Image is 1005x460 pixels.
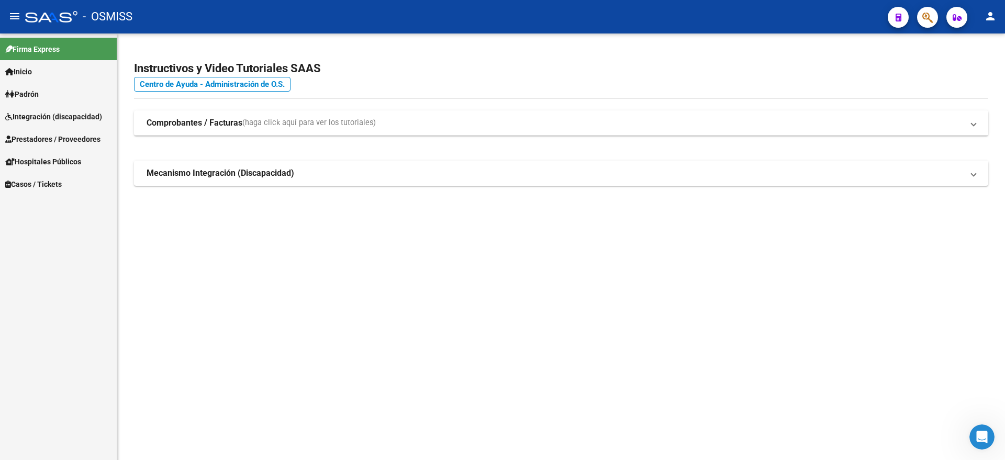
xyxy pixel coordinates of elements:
span: Hospitales Públicos [5,156,81,167]
span: Integración (discapacidad) [5,111,102,122]
span: Inicio [5,66,32,77]
span: Casos / Tickets [5,178,62,190]
mat-icon: person [984,10,997,23]
span: Prestadores / Proveedores [5,133,100,145]
span: (haga click aquí para ver los tutoriales) [242,117,376,129]
strong: Comprobantes / Facturas [147,117,242,129]
strong: Mecanismo Integración (Discapacidad) [147,167,294,179]
mat-expansion-panel-header: Mecanismo Integración (Discapacidad) [134,161,988,186]
span: Firma Express [5,43,60,55]
iframe: Intercom live chat [969,424,995,450]
a: Centro de Ayuda - Administración de O.S. [134,77,291,92]
span: Padrón [5,88,39,100]
mat-expansion-panel-header: Comprobantes / Facturas(haga click aquí para ver los tutoriales) [134,110,988,136]
span: - OSMISS [83,5,132,28]
h2: Instructivos y Video Tutoriales SAAS [134,59,988,78]
mat-icon: menu [8,10,21,23]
